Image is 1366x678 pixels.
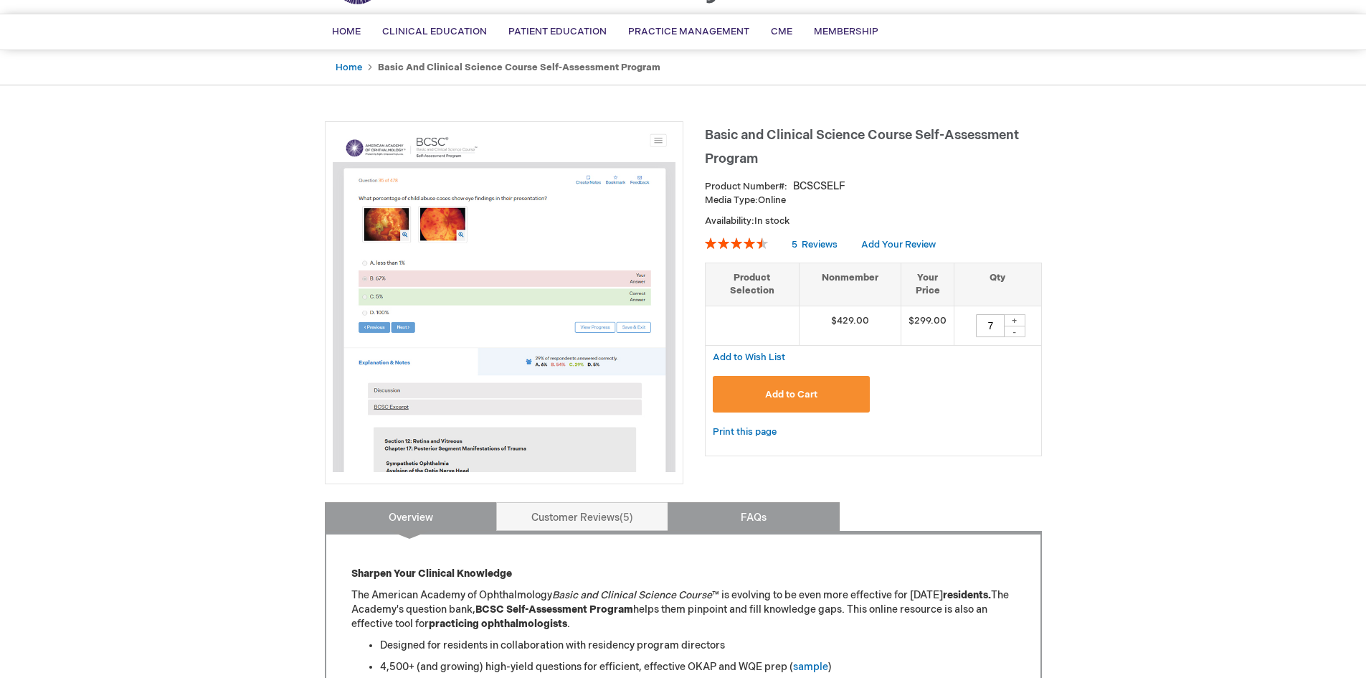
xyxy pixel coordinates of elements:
input: Qty [976,314,1005,337]
span: 5 [620,512,633,524]
p: Availability: [705,215,1042,228]
span: 5 [792,239,797,250]
button: Add to Cart [713,376,871,413]
th: Product Selection [706,263,800,306]
strong: Media Type: [705,194,758,206]
p: Online [705,194,1042,207]
span: Practice Management [628,26,749,37]
p: The American Academy of Ophthalmology ™ is evolving to be even more effective for [DATE] The Acad... [351,588,1015,631]
strong: BCSC Self-Assessment Program [475,603,633,616]
a: Overview [325,502,497,531]
strong: Basic and Clinical Science Course Self-Assessment Program [378,62,660,73]
td: $299.00 [901,306,954,345]
a: Customer Reviews5 [496,502,668,531]
span: Add to Cart [765,389,817,400]
a: Home [336,62,362,73]
span: Clinical Education [382,26,487,37]
th: Qty [954,263,1041,306]
span: Home [332,26,361,37]
span: Membership [814,26,878,37]
td: $429.00 [799,306,901,345]
div: + [1004,314,1025,326]
a: Add Your Review [861,239,936,250]
div: 92% [705,237,768,249]
span: CME [771,26,792,37]
th: Your Price [901,263,954,306]
img: Basic and Clinical Science Course Self-Assessment Program [333,129,675,472]
a: Print this page [713,423,777,441]
th: Nonmember [799,263,901,306]
strong: residents. [943,589,991,601]
strong: practicing ophthalmologists [429,618,567,630]
li: 4,500+ (and growing) high-yield questions for efficient, effective OKAP and WQE prep ( ) [380,660,1015,674]
a: sample [793,661,828,673]
strong: Product Number [705,181,787,192]
span: Reviews [802,239,838,250]
div: BCSCSELF [793,179,845,194]
a: FAQs [668,502,840,531]
a: Add to Wish List [713,351,785,363]
strong: Sharpen Your Clinical Knowledge [351,568,512,580]
span: Basic and Clinical Science Course Self-Assessment Program [705,128,1019,166]
span: Patient Education [508,26,607,37]
span: In stock [754,215,789,227]
li: Designed for residents in collaboration with residency program directors [380,639,1015,653]
a: 5 Reviews [792,239,840,250]
em: Basic and Clinical Science Course [552,589,712,601]
div: - [1004,326,1025,337]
